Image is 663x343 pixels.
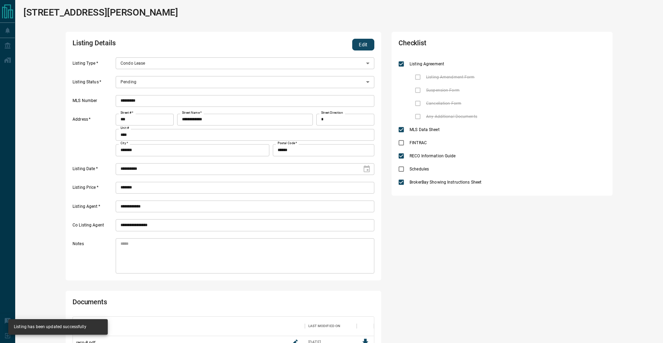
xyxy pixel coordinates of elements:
[73,39,253,50] h2: Listing Details
[73,204,114,213] label: Listing Agent
[121,111,133,115] label: Street #
[73,117,114,156] label: Address
[408,166,431,172] span: Schedules
[73,185,114,194] label: Listing Price
[408,179,483,185] span: BrokerBay Showing Instructions Sheet
[73,61,114,69] label: Listing Type
[424,74,476,80] span: Listing Amendment Form
[73,241,114,274] label: Notes
[305,316,357,336] div: Last Modified On
[352,39,374,50] button: Edit
[76,316,94,336] div: Filename
[73,298,253,309] h2: Documents
[23,7,178,18] h1: [STREET_ADDRESS][PERSON_NAME]
[321,111,343,115] label: Street Direction
[408,127,441,133] span: MLS Data Sheet
[408,61,446,67] span: Listing Agreement
[121,141,128,146] label: City
[278,141,297,146] label: Postal Code
[73,166,114,175] label: Listing Date
[73,222,114,231] label: Co Listing Agent
[182,111,202,115] label: Street Name
[121,126,129,130] label: Unit #
[424,87,461,93] span: Suspension Form
[116,57,374,69] div: Condo Lease
[424,100,463,106] span: Cancellation Form
[308,316,340,336] div: Last Modified On
[116,76,374,88] div: Pending
[73,79,114,88] label: Listing Status
[73,316,305,336] div: Filename
[73,98,114,107] label: MLS Number
[398,39,523,50] h2: Checklist
[408,140,429,146] span: FINTRAC
[14,321,86,333] div: Listing has been updated successfully
[424,113,479,120] span: Any Additional Documents
[408,153,457,159] span: RECO Information Guide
